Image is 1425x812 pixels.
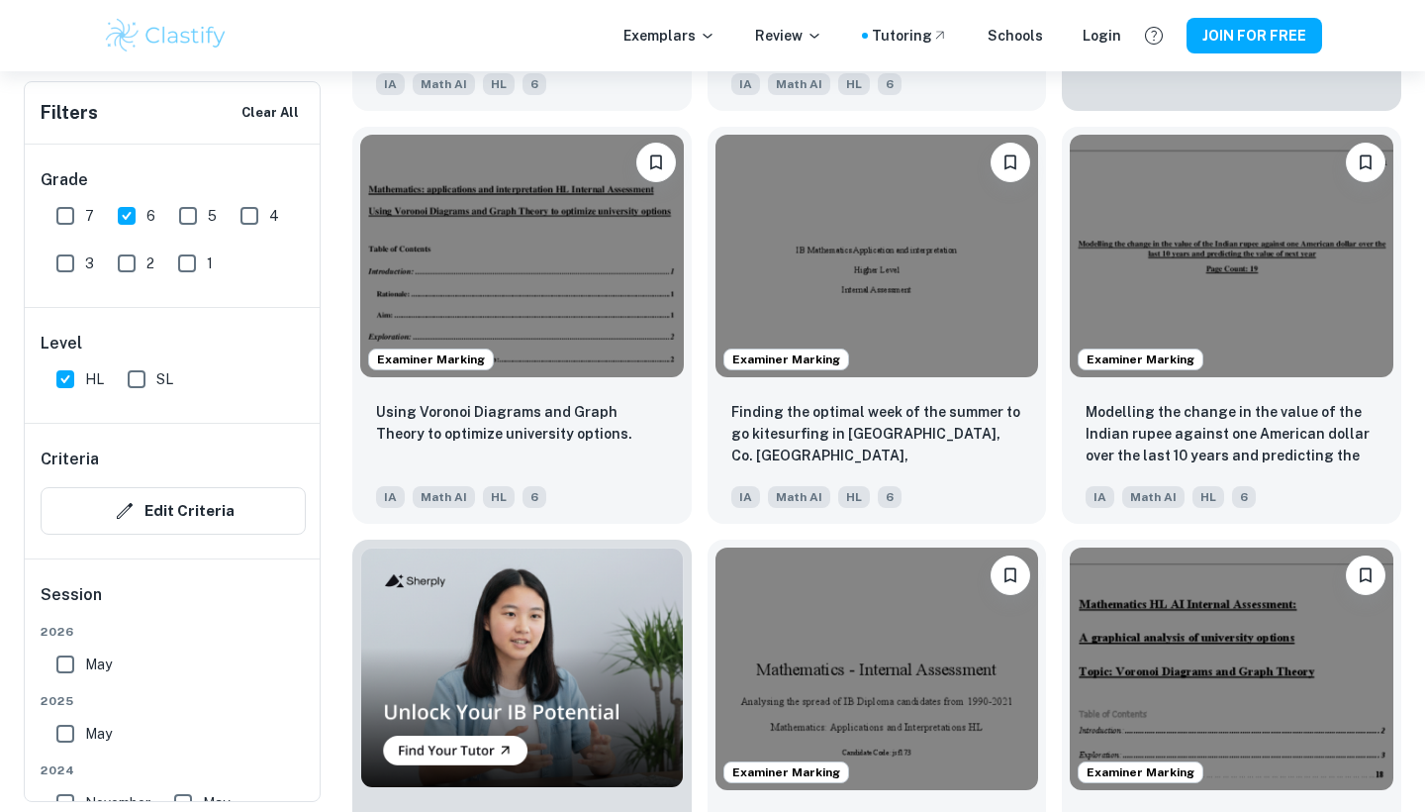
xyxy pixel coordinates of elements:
span: 6 [522,73,546,95]
span: IA [376,73,405,95]
span: 2026 [41,623,306,641]
img: Math AI IA example thumbnail: A graphical analysis of university optio [1070,548,1393,790]
span: HL [483,73,515,95]
h6: Criteria [41,448,99,471]
span: 4 [269,205,279,227]
span: Examiner Marking [724,763,848,781]
span: May [85,723,112,745]
span: 1 [207,253,213,274]
button: Please log in to bookmark exemplars [1346,556,1385,595]
span: Math AI [413,73,475,95]
span: 6 [878,73,902,95]
span: Examiner Marking [724,351,848,368]
a: Examiner MarkingPlease log in to bookmark exemplarsModelling the change in the value of the India... [1062,127,1401,524]
span: Examiner Marking [1079,763,1202,781]
button: Please log in to bookmark exemplars [636,143,676,182]
span: HL [1192,486,1224,508]
h6: Level [41,332,306,355]
img: Math AI IA example thumbnail: Modelling the change in the value of the [1070,135,1393,377]
span: Math AI [413,486,475,508]
button: Please log in to bookmark exemplars [1346,143,1385,182]
button: Please log in to bookmark exemplars [991,556,1030,595]
img: Clastify logo [103,16,229,55]
span: IA [731,73,760,95]
span: IA [376,486,405,508]
p: Exemplars [623,25,715,47]
img: Math AI IA example thumbnail: Analysing the spread of IB Diploma candi [715,548,1039,790]
p: Using Voronoi Diagrams and Graph Theory to optimize university options. [376,401,668,445]
button: Edit Criteria [41,487,306,535]
span: Examiner Marking [369,351,493,368]
span: 6 [522,486,546,508]
span: Math AI [768,73,830,95]
img: Thumbnail [360,548,684,788]
span: 2025 [41,692,306,710]
img: Math AI IA example thumbnail: Using Voronoi Diagrams and Graph Theory [360,135,684,377]
span: 6 [146,205,155,227]
img: Math AI IA example thumbnail: Finding the optimal week of the summer t [715,135,1039,377]
a: Examiner MarkingPlease log in to bookmark exemplarsUsing Voronoi Diagrams and Graph Theory to opt... [352,127,692,524]
h6: Grade [41,168,306,192]
p: Modelling the change in the value of the Indian rupee against one American dollar over the last 1... [1086,401,1377,468]
h6: Session [41,583,306,623]
span: 6 [878,486,902,508]
span: SL [156,368,173,390]
span: IA [731,486,760,508]
span: 5 [208,205,217,227]
span: HL [85,368,104,390]
button: Help and Feedback [1137,19,1171,52]
a: Login [1083,25,1121,47]
span: Math AI [768,486,830,508]
span: 6 [1232,486,1256,508]
p: Finding the optimal week of the summer to go kitesurfing in Lahinch Bay, Co. Clare, Ireland [731,401,1023,468]
span: May [85,654,112,675]
span: Examiner Marking [1079,351,1202,368]
span: HL [838,486,870,508]
span: 3 [85,253,94,274]
h6: Filters [41,99,98,127]
span: 7 [85,205,94,227]
a: Schools [988,25,1043,47]
span: IA [1086,486,1114,508]
p: Review [755,25,822,47]
span: HL [483,486,515,508]
span: 2 [146,253,154,274]
span: Math AI [1122,486,1185,508]
button: Clear All [237,98,304,128]
button: Please log in to bookmark exemplars [991,143,1030,182]
a: Examiner MarkingPlease log in to bookmark exemplarsFinding the optimal week of the summer to go k... [708,127,1047,524]
button: JOIN FOR FREE [1187,18,1322,53]
span: 2024 [41,761,306,779]
span: HL [838,73,870,95]
a: Tutoring [872,25,948,47]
